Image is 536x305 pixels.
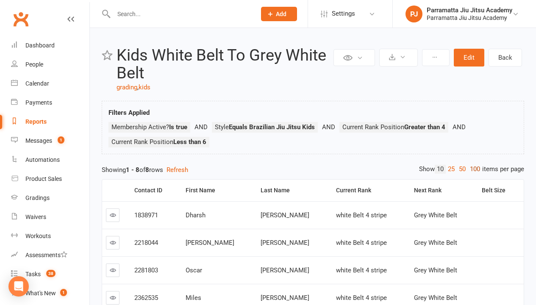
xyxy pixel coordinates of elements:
[11,55,89,74] a: People
[419,165,524,174] div: Show items per page
[261,211,309,219] span: [PERSON_NAME]
[134,294,158,302] span: 2362535
[11,36,89,55] a: Dashboard
[186,239,234,247] span: [PERSON_NAME]
[457,165,468,174] a: 50
[139,83,150,91] a: kids
[11,74,89,93] a: Calendar
[134,211,158,219] span: 1838971
[126,166,139,174] strong: 1 - 8
[405,6,422,22] div: PJ
[336,239,387,247] span: white Belt 4 stripe
[414,211,457,219] span: Grey White Belt
[111,8,250,20] input: Search...
[8,276,29,297] div: Open Intercom Messenger
[117,47,331,82] h2: Kids White Belt To Grey White Belt
[11,284,89,303] a: What's New1
[186,187,250,194] div: First Name
[58,136,64,144] span: 1
[167,165,188,175] button: Refresh
[454,49,484,67] button: Edit
[414,266,457,274] span: Grey White Belt
[414,187,471,194] div: Next Rank
[427,14,512,22] div: Parramatta Jiu Jitsu Academy
[11,246,89,265] a: Assessments
[261,187,325,194] div: Last Name
[25,80,49,87] div: Calendar
[25,213,46,220] div: Waivers
[261,266,309,274] span: [PERSON_NAME]
[229,123,315,131] strong: Equals Brazilian Jiu Jitsu Kids
[404,123,445,131] strong: Greater than 4
[435,165,446,174] a: 10
[414,294,457,302] span: Grey White Belt
[276,11,286,17] span: Add
[11,227,89,246] a: Workouts
[137,83,139,91] span: ,
[215,123,315,131] span: Style
[111,138,206,146] span: Current Rank Position
[261,239,309,247] span: [PERSON_NAME]
[25,118,47,125] div: Reports
[11,131,89,150] a: Messages 1
[46,270,56,277] span: 38
[25,42,55,49] div: Dashboard
[25,271,41,277] div: Tasks
[446,165,457,174] a: 25
[342,123,445,131] span: Current Rank Position
[11,265,89,284] a: Tasks 38
[414,239,457,247] span: Grey White Belt
[25,194,50,201] div: Gradings
[482,187,517,194] div: Belt Size
[336,294,387,302] span: white Belt 4 stripe
[169,123,187,131] strong: Is true
[25,175,62,182] div: Product Sales
[25,137,52,144] div: Messages
[25,290,56,297] div: What's New
[111,123,187,131] span: Membership Active?
[186,266,202,274] span: Oscar
[186,294,201,302] span: Miles
[173,138,206,146] strong: Less than 6
[11,150,89,169] a: Automations
[468,165,482,174] a: 100
[261,294,309,302] span: [PERSON_NAME]
[261,7,297,21] button: Add
[145,166,149,174] strong: 8
[11,189,89,208] a: Gradings
[108,109,150,116] strong: Filters Applied
[332,4,355,23] span: Settings
[25,156,60,163] div: Automations
[186,211,206,219] span: Dharsh
[11,112,89,131] a: Reports
[10,8,31,30] a: Clubworx
[134,239,158,247] span: 2218044
[25,233,51,239] div: Workouts
[11,169,89,189] a: Product Sales
[336,266,387,274] span: white Belt 4 stripe
[11,208,89,227] a: Waivers
[25,61,43,68] div: People
[489,49,522,67] a: Back
[134,266,158,274] span: 2281803
[134,187,175,194] div: Contact ID
[117,83,137,91] a: grading
[102,165,524,175] div: Showing of rows
[427,6,512,14] div: Parramatta Jiu Jitsu Academy
[25,252,67,258] div: Assessments
[60,289,67,296] span: 1
[336,211,387,219] span: white Belt 4 stripe
[336,187,403,194] div: Current Rank
[25,99,52,106] div: Payments
[11,93,89,112] a: Payments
